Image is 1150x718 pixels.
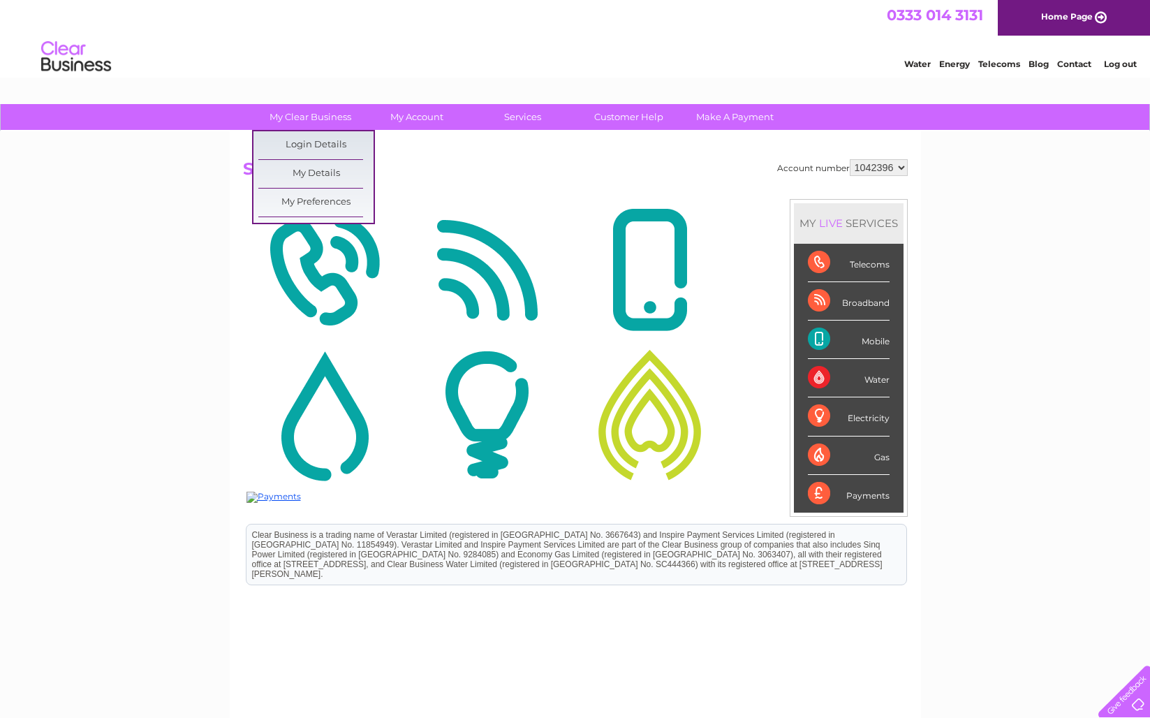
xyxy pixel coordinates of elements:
div: Water [808,359,890,397]
a: 0333 014 3131 [887,7,983,24]
div: Telecoms [808,244,890,282]
div: Account number [777,159,908,176]
a: Make A Payment [677,104,793,130]
a: Services [465,104,580,130]
a: Link Account [258,221,374,249]
a: Contact [1057,59,1091,70]
img: Mobile [572,203,728,338]
div: Electricity [808,397,890,436]
a: My Clear Business [253,104,368,130]
div: Payments [808,475,890,513]
img: Electricity [409,347,565,483]
div: LIVE [816,217,846,230]
a: My Account [359,104,474,130]
a: Log out [1104,59,1137,70]
div: MY SERVICES [794,203,904,243]
div: Gas [808,437,890,475]
a: My Details [258,160,374,188]
img: Payments [246,492,301,503]
div: Mobile [808,321,890,359]
a: Customer Help [571,104,686,130]
a: Water [904,59,931,70]
a: Telecoms [978,59,1020,70]
img: Gas [572,347,728,483]
a: Energy [939,59,970,70]
img: logo.png [40,36,112,79]
a: Blog [1029,59,1049,70]
img: Telecoms [246,203,402,338]
a: My Preferences [258,189,374,217]
div: Clear Business is a trading name of Verastar Limited (registered in [GEOGRAPHIC_DATA] No. 3667643... [3,8,663,68]
img: Water [246,347,402,483]
img: Broadband [409,203,565,338]
div: Broadband [808,282,890,321]
a: Login Details [258,131,374,159]
h2: Services [243,159,908,186]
